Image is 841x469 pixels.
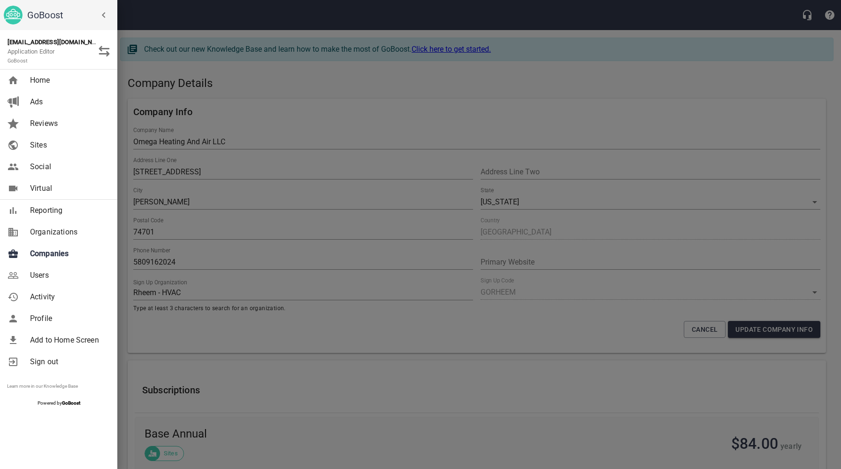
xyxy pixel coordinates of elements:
a: Learn more in our Knowledge Base [7,383,78,389]
span: Social [30,161,106,172]
span: Virtual [30,183,106,194]
span: Home [30,75,106,86]
span: Sites [30,140,106,151]
span: Application Editor [8,48,55,64]
span: Sign out [30,356,106,367]
strong: [EMAIL_ADDRESS][DOMAIN_NAME] [8,39,107,46]
span: Users [30,270,106,281]
span: Companies [30,248,106,259]
img: go_boost_head.png [4,6,23,24]
span: Add to Home Screen [30,335,106,346]
span: Reviews [30,118,106,129]
span: Profile [30,313,106,324]
small: GoBoost [8,58,28,64]
h6: GoBoost [27,8,114,23]
strong: GoBoost [62,400,80,406]
span: Organizations [30,227,106,238]
span: Reporting [30,205,106,216]
span: Ads [30,96,106,108]
button: Switch Role [93,40,115,63]
span: Activity [30,291,106,303]
span: Powered by [38,400,80,406]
